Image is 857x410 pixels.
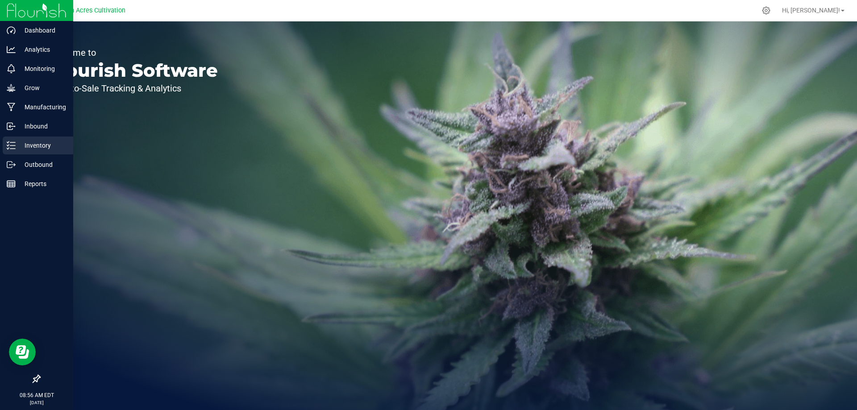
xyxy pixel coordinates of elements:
inline-svg: Reports [7,179,16,188]
p: Welcome to [48,48,218,57]
inline-svg: Inventory [7,141,16,150]
p: Analytics [16,44,69,55]
div: Manage settings [761,6,772,15]
p: Dashboard [16,25,69,36]
p: Inbound [16,121,69,132]
inline-svg: Grow [7,83,16,92]
inline-svg: Monitoring [7,64,16,73]
p: Inventory [16,140,69,151]
p: Outbound [16,159,69,170]
iframe: Resource center [9,339,36,365]
inline-svg: Inbound [7,122,16,131]
p: Grow [16,83,69,93]
inline-svg: Manufacturing [7,103,16,112]
inline-svg: Analytics [7,45,16,54]
p: Seed-to-Sale Tracking & Analytics [48,84,218,93]
span: Hi, [PERSON_NAME]! [782,7,840,14]
p: [DATE] [4,399,69,406]
p: Monitoring [16,63,69,74]
inline-svg: Outbound [7,160,16,169]
span: Green Acres Cultivation [57,7,125,14]
inline-svg: Dashboard [7,26,16,35]
p: Flourish Software [48,62,218,79]
p: 08:56 AM EDT [4,391,69,399]
p: Reports [16,178,69,189]
p: Manufacturing [16,102,69,112]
